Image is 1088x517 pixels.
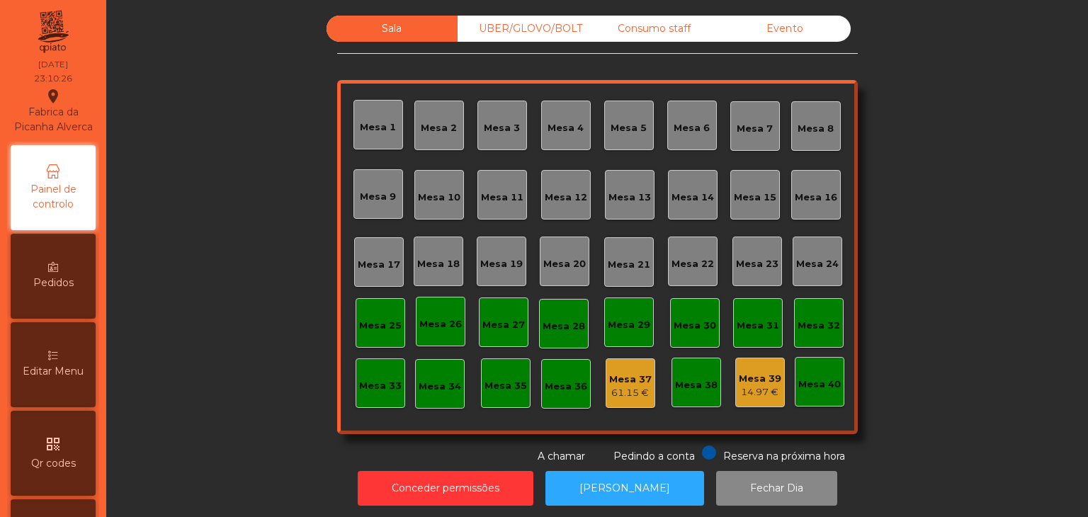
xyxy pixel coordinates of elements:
[609,373,652,387] div: Mesa 37
[419,317,462,331] div: Mesa 26
[360,120,396,135] div: Mesa 1
[359,319,402,333] div: Mesa 25
[798,122,834,136] div: Mesa 8
[609,386,652,400] div: 61.15 €
[613,450,695,462] span: Pedindo a conta
[545,471,704,506] button: [PERSON_NAME]
[11,88,95,135] div: Fabrica da Picanha Alverca
[589,16,720,42] div: Consumo staff
[34,72,72,85] div: 23:10:26
[737,319,779,333] div: Mesa 31
[739,372,781,386] div: Mesa 39
[545,191,587,205] div: Mesa 12
[359,379,402,393] div: Mesa 33
[608,191,651,205] div: Mesa 13
[671,191,714,205] div: Mesa 14
[484,121,520,135] div: Mesa 3
[675,378,718,392] div: Mesa 38
[716,471,837,506] button: Fechar Dia
[674,121,710,135] div: Mesa 6
[484,379,527,393] div: Mesa 35
[739,385,781,399] div: 14.97 €
[482,318,525,332] div: Mesa 27
[358,471,533,506] button: Conceder permissões
[480,257,523,271] div: Mesa 19
[734,191,776,205] div: Mesa 15
[720,16,851,42] div: Evento
[45,436,62,453] i: qr_code
[45,88,62,105] i: location_on
[458,16,589,42] div: UBER/GLOVO/BOLT
[538,450,585,462] span: A chamar
[421,121,457,135] div: Mesa 2
[481,191,523,205] div: Mesa 11
[543,319,585,334] div: Mesa 28
[674,319,716,333] div: Mesa 30
[548,121,584,135] div: Mesa 4
[31,456,76,471] span: Qr codes
[611,121,647,135] div: Mesa 5
[14,182,92,212] span: Painel de controlo
[543,257,586,271] div: Mesa 20
[360,190,396,204] div: Mesa 9
[23,364,84,379] span: Editar Menu
[798,319,840,333] div: Mesa 32
[723,450,845,462] span: Reserva na próxima hora
[608,258,650,272] div: Mesa 21
[608,318,650,332] div: Mesa 29
[358,258,400,272] div: Mesa 17
[327,16,458,42] div: Sala
[737,122,773,136] div: Mesa 7
[736,257,778,271] div: Mesa 23
[795,191,837,205] div: Mesa 16
[418,191,460,205] div: Mesa 10
[33,275,74,290] span: Pedidos
[35,7,70,57] img: qpiato
[671,257,714,271] div: Mesa 22
[796,257,839,271] div: Mesa 24
[419,380,461,394] div: Mesa 34
[798,377,841,392] div: Mesa 40
[417,257,460,271] div: Mesa 18
[38,58,68,71] div: [DATE]
[545,380,587,394] div: Mesa 36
